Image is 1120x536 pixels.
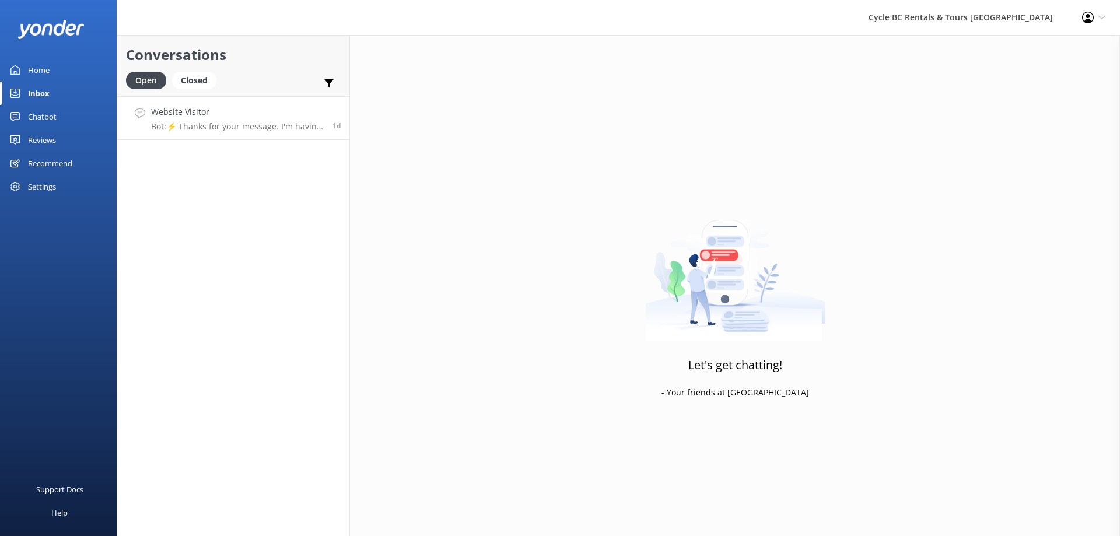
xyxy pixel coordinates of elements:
[28,58,50,82] div: Home
[172,72,216,89] div: Closed
[126,73,172,86] a: Open
[28,175,56,198] div: Settings
[28,82,50,105] div: Inbox
[17,20,85,39] img: yonder-white-logo.png
[645,195,825,341] img: artwork of a man stealing a conversation from at giant smartphone
[661,386,809,399] p: - Your friends at [GEOGRAPHIC_DATA]
[151,106,324,118] h4: Website Visitor
[172,73,222,86] a: Closed
[28,128,56,152] div: Reviews
[332,121,341,131] span: Oct 12 2025 12:05pm (UTC -07:00) America/Tijuana
[36,478,83,501] div: Support Docs
[688,356,782,374] h3: Let's get chatting!
[151,121,324,132] p: Bot: ⚡ Thanks for your message. I'm having a difficult time finding the right answer for you. Ple...
[126,44,341,66] h2: Conversations
[117,96,349,140] a: Website VisitorBot:⚡ Thanks for your message. I'm having a difficult time finding the right answe...
[28,105,57,128] div: Chatbot
[28,152,72,175] div: Recommend
[51,501,68,524] div: Help
[126,72,166,89] div: Open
